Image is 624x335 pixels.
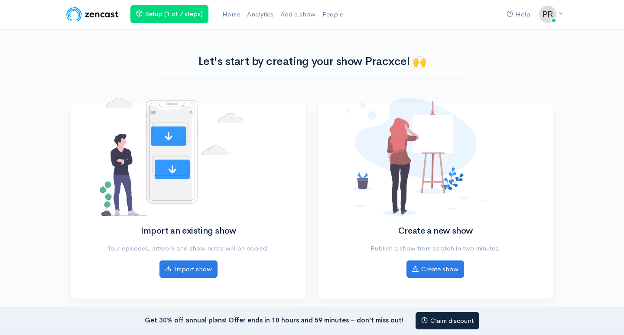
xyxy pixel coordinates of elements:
[65,6,120,23] img: ZenCast Logo
[219,5,244,24] a: Home
[319,5,347,24] a: People
[406,260,464,278] a: Create show
[277,5,319,24] a: Add a show
[347,244,524,254] p: Publish a show from scratch in two minutes.
[130,5,208,23] a: Setup (1 of 7 steps)
[244,5,277,24] a: Analytics
[159,260,218,278] a: Import show
[145,315,403,324] strong: Get 30% off annual plans! Offer ends in 10 hours and 59 minutes – don’t miss out!
[595,306,615,326] iframe: gist-messenger-bubble-iframe
[416,312,479,330] a: Claim discount
[347,226,524,236] h2: Create a new show
[100,226,277,236] h2: Import an existing show
[347,98,488,216] img: No shows added
[100,244,277,254] p: Your episodes, artwork and show notes will be copied.
[539,6,556,23] img: ...
[503,5,534,24] a: Help
[153,55,471,68] h1: Let's start by creating your show Pracxcel 🙌
[100,98,244,216] img: No shows added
